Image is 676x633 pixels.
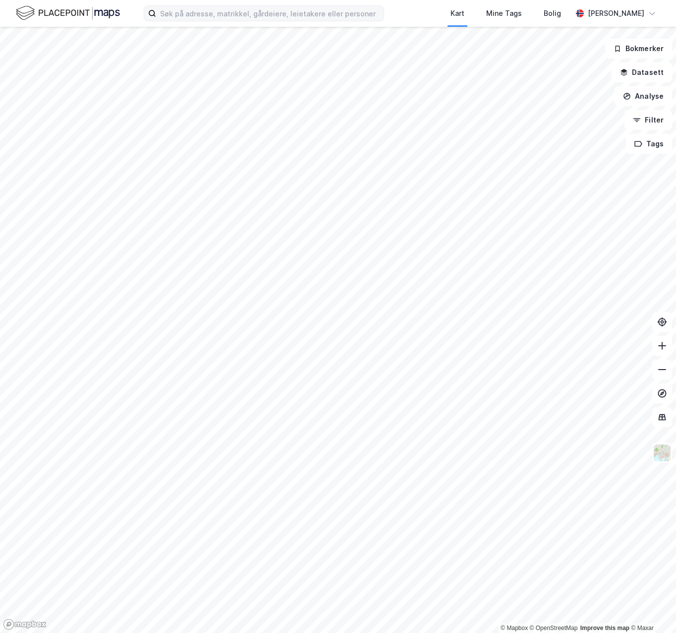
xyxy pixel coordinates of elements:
[451,7,464,19] div: Kart
[16,4,120,22] img: logo.f888ab2527a4732fd821a326f86c7f29.svg
[156,6,384,21] input: Søk på adresse, matrikkel, gårdeiere, leietakere eller personer
[626,134,672,154] button: Tags
[624,110,672,130] button: Filter
[615,86,672,106] button: Analyse
[626,585,676,633] div: Kontrollprogram for chat
[501,625,528,632] a: Mapbox
[580,625,629,632] a: Improve this map
[605,39,672,59] button: Bokmerker
[486,7,522,19] div: Mine Tags
[544,7,561,19] div: Bolig
[3,619,47,630] a: Mapbox homepage
[588,7,644,19] div: [PERSON_NAME]
[626,585,676,633] iframe: Chat Widget
[612,63,672,82] button: Datasett
[653,443,672,462] img: Z
[530,625,578,632] a: OpenStreetMap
